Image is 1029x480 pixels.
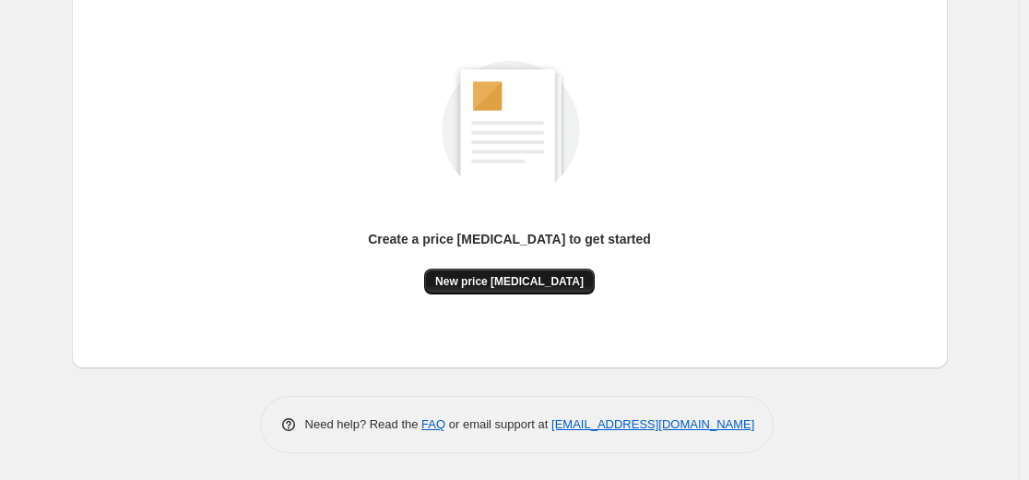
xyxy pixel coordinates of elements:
[445,417,551,431] span: or email support at
[551,417,754,431] a: [EMAIL_ADDRESS][DOMAIN_NAME]
[305,417,422,431] span: Need help? Read the
[424,269,595,294] button: New price [MEDICAL_DATA]
[368,230,651,248] p: Create a price [MEDICAL_DATA] to get started
[435,274,584,289] span: New price [MEDICAL_DATA]
[421,417,445,431] a: FAQ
